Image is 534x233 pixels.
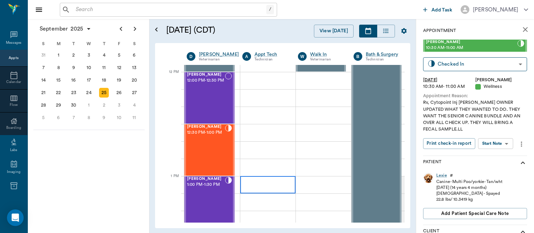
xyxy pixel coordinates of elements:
div: Labs [10,148,17,153]
div: Wednesday, September 17, 2025 [84,75,94,85]
div: Canine - Multi Poo/yorkie - Tan/wht [436,179,502,185]
button: Next page [128,22,142,36]
div: # [450,173,453,178]
div: NOT_CONFIRMED, 12:00 PM - 12:30 PM [184,72,235,124]
p: Patient [423,159,442,167]
div: Thursday, October 2, 2025 [99,100,109,110]
div: Monday, September 15, 2025 [54,75,63,85]
span: [PERSON_NAME] [187,73,225,77]
div: W [298,52,307,61]
div: Saturday, October 11, 2025 [129,113,139,123]
button: Open calendar [152,16,161,43]
div: S [127,39,142,49]
div: Wednesday, October 8, 2025 [84,113,94,123]
div: Sunday, August 31, 2025 [39,50,48,60]
div: CHECKED_IN, 12:30 PM - 1:00 PM [184,124,235,176]
div: T [96,39,112,49]
button: Add Task [420,3,455,16]
button: View [DATE] [314,25,354,38]
div: D [187,52,195,61]
div: Appointment Reason: [423,93,527,99]
h5: [DATE] (CDT) [166,25,262,36]
div: Saturday, September 20, 2025 [129,75,139,85]
div: Rv, Cytopoint Inj [PERSON_NAME] OWNER UPDATED WHAT THEY WANTED TO DO. THEY WANT THE SENIOR CANINE... [423,99,527,133]
div: Checked In [438,60,516,68]
span: 2025 [69,24,84,34]
span: [PERSON_NAME] [187,177,225,181]
div: Monday, September 29, 2025 [54,100,63,110]
div: Thursday, September 18, 2025 [99,75,109,85]
a: Lexie [436,173,447,178]
button: Print check-in report [423,138,475,149]
div: F [112,39,127,49]
div: Tuesday, September 2, 2025 [69,50,79,60]
div: / [266,5,274,14]
div: Saturday, September 27, 2025 [129,88,139,98]
div: Friday, September 12, 2025 [114,63,124,73]
div: Imaging [7,169,21,175]
button: Add patient Special Care Note [423,208,527,219]
div: Friday, September 5, 2025 [114,50,124,60]
span: 12:00 PM - 12:30 PM [187,77,225,84]
div: Saturday, September 13, 2025 [129,63,139,73]
div: Tuesday, September 9, 2025 [69,63,79,73]
div: Monday, October 6, 2025 [54,113,63,123]
div: Open Intercom Messenger [7,209,24,226]
button: Close drawer [32,3,46,17]
a: Bath & Surgery [366,51,399,58]
div: Thursday, September 4, 2025 [99,50,109,60]
div: Technician [254,57,288,63]
div: [DATE] (14 years 4 months) [436,185,502,191]
div: Sunday, September 14, 2025 [39,75,48,85]
p: Appointment [423,27,456,34]
svg: show more [519,159,527,167]
div: A [242,52,251,61]
div: Tuesday, September 30, 2025 [69,100,79,110]
span: September [38,24,69,34]
div: Monday, September 1, 2025 [54,50,63,60]
div: S [36,39,51,49]
img: Profile Image [423,173,434,183]
button: Previous page [114,22,128,36]
a: Walk In [310,51,343,58]
div: [PERSON_NAME] [475,77,527,83]
div: Monday, September 8, 2025 [54,63,63,73]
a: [PERSON_NAME] [199,51,239,58]
div: Friday, September 19, 2025 [114,75,124,85]
div: Sunday, October 5, 2025 [39,113,48,123]
div: Wednesday, September 3, 2025 [84,50,94,60]
div: Wednesday, September 10, 2025 [84,63,94,73]
div: Thursday, September 11, 2025 [99,63,109,73]
div: Start Note [482,140,502,148]
div: CHECKED_IN, 1:00 PM - 1:30 PM [184,176,235,228]
div: Friday, October 3, 2025 [114,100,124,110]
span: Add patient Special Care Note [441,210,509,217]
div: Tuesday, September 23, 2025 [69,88,79,98]
div: W [81,39,97,49]
div: Tuesday, October 7, 2025 [69,113,79,123]
div: 1 PM [161,173,179,190]
button: September2025 [36,22,95,36]
div: 10:30 AM - 11:00 AM [423,83,475,90]
div: Appt Tech [254,51,288,58]
span: [PERSON_NAME] [187,125,225,129]
div: Friday, October 10, 2025 [114,113,124,123]
div: Tuesday, September 16, 2025 [69,75,79,85]
div: 12 PM [161,68,179,86]
div: [PERSON_NAME] [473,6,518,14]
div: Sunday, September 7, 2025 [39,63,48,73]
div: Saturday, October 4, 2025 [129,100,139,110]
div: Sunday, September 28, 2025 [39,100,48,110]
div: Veterinarian [199,57,239,63]
div: Saturday, September 6, 2025 [129,50,139,60]
div: Wellness [475,83,527,90]
div: Thursday, October 9, 2025 [99,113,109,123]
span: 10:30 AM - 11:00 AM [426,44,517,51]
div: T [66,39,81,49]
div: Wednesday, October 1, 2025 [84,100,94,110]
button: [PERSON_NAME] [455,3,534,16]
div: 22.8 lbs / 10.3419 kg [436,197,502,202]
div: [DATE] [423,77,475,83]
